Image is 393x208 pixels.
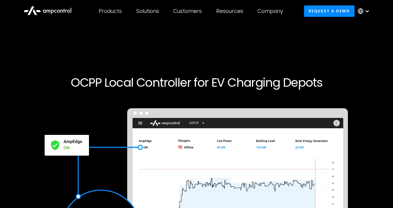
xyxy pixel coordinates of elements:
[99,8,122,14] div: Products
[257,8,283,14] div: Company
[14,75,379,90] h1: OCPP Local Controller for EV Charging Depots
[136,8,159,14] div: Solutions
[216,8,243,14] div: Resources
[304,5,355,17] a: Request a demo
[173,8,202,14] div: Customers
